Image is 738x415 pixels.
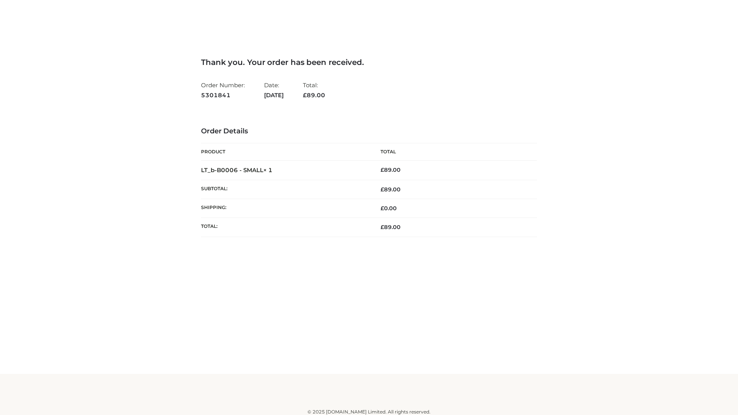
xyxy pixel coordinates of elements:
[264,78,284,102] li: Date:
[263,166,273,174] strong: × 1
[201,78,245,102] li: Order Number:
[369,143,537,161] th: Total
[201,127,537,136] h3: Order Details
[303,91,307,99] span: £
[201,218,369,237] th: Total:
[303,78,325,102] li: Total:
[381,205,397,212] bdi: 0.00
[201,180,369,199] th: Subtotal:
[201,199,369,218] th: Shipping:
[201,166,273,174] strong: LT_b-B0006 - SMALL
[264,90,284,100] strong: [DATE]
[303,91,325,99] span: 89.00
[201,58,537,67] h3: Thank you. Your order has been received.
[381,205,384,212] span: £
[201,90,245,100] strong: 5301841
[201,143,369,161] th: Product
[381,166,384,173] span: £
[381,186,384,193] span: £
[381,166,401,173] bdi: 89.00
[381,224,384,231] span: £
[381,224,401,231] span: 89.00
[381,186,401,193] span: 89.00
